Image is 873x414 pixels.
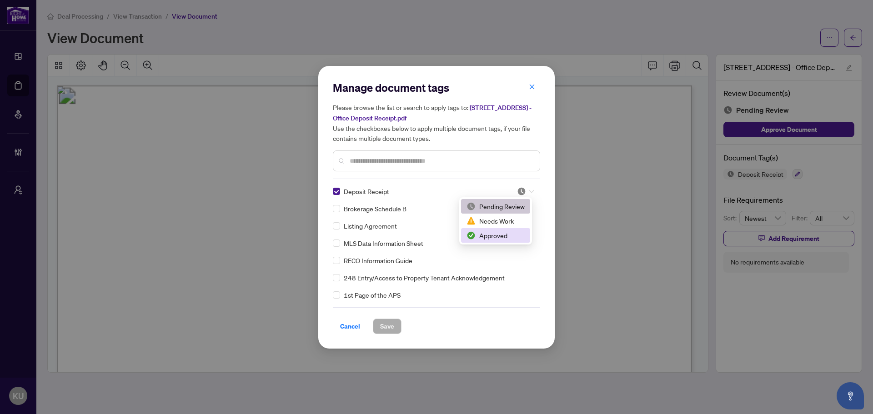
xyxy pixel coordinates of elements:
img: status [467,216,476,225]
span: MLS Data Information Sheet [344,238,423,248]
span: Pending Review [517,187,534,196]
div: Approved [461,228,530,243]
span: Cancel [340,319,360,334]
span: 1st Page of the APS [344,290,401,300]
img: status [467,202,476,211]
button: Cancel [333,319,367,334]
div: Needs Work [467,216,525,226]
div: Pending Review [461,199,530,214]
span: close [529,84,535,90]
div: Pending Review [467,201,525,211]
span: [STREET_ADDRESS] - Office Deposit Receipt.pdf [333,104,532,122]
img: status [467,231,476,240]
span: Listing Agreement [344,221,397,231]
img: status [517,187,526,196]
div: Approved [467,230,525,240]
h5: Please browse the list or search to apply tags to: Use the checkboxes below to apply multiple doc... [333,102,540,143]
h2: Manage document tags [333,80,540,95]
span: Brokerage Schedule B [344,204,406,214]
button: Open asap [837,382,864,409]
button: Save [373,319,401,334]
span: 248 Entry/Access to Property Tenant Acknowledgement [344,273,505,283]
span: RECO Information Guide [344,255,412,265]
span: Deposit Receipt [344,186,389,196]
div: Needs Work [461,214,530,228]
